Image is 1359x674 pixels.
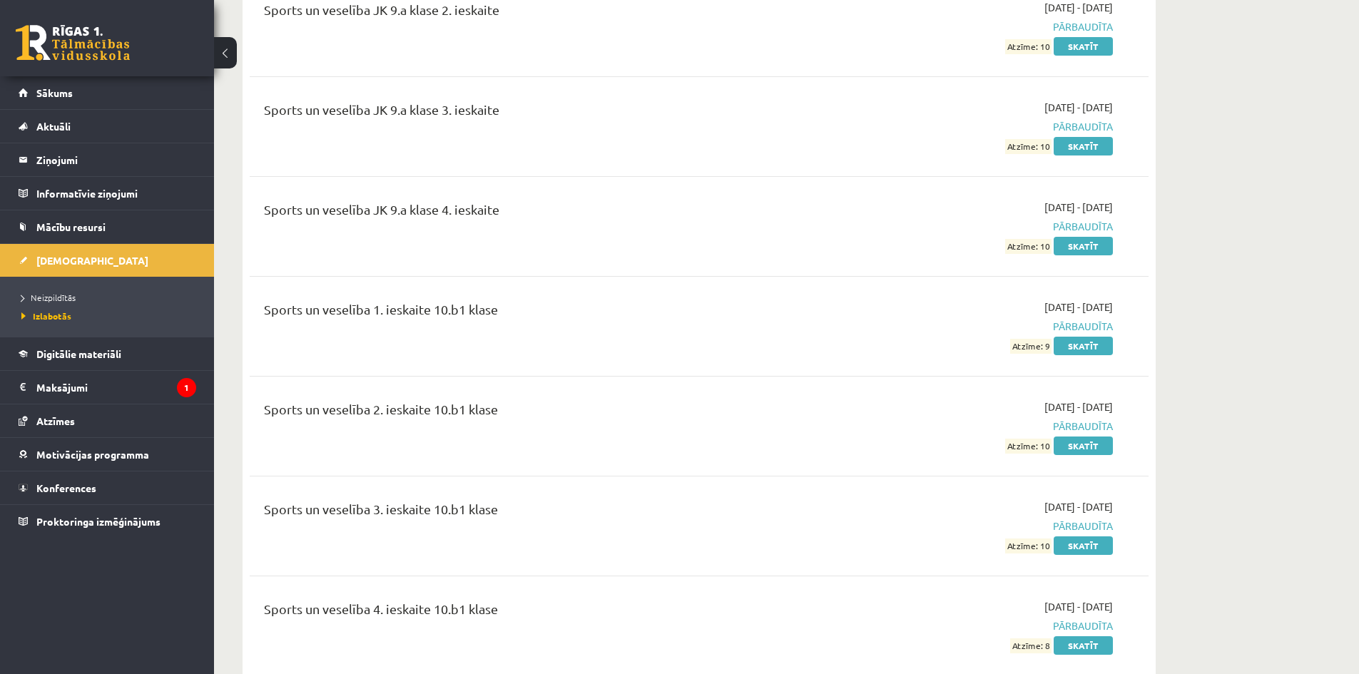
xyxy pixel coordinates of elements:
[844,19,1113,34] span: Pārbaudīta
[1054,636,1113,655] a: Skatīt
[1010,638,1052,653] span: Atzīme: 8
[1005,239,1052,254] span: Atzīme: 10
[36,86,73,99] span: Sākums
[36,254,148,267] span: [DEMOGRAPHIC_DATA]
[36,515,161,528] span: Proktoringa izmēģinājums
[177,378,196,397] i: 1
[21,310,71,322] span: Izlabotās
[36,120,71,133] span: Aktuāli
[1054,237,1113,255] a: Skatīt
[1005,538,1052,553] span: Atzīme: 10
[19,337,196,370] a: Digitālie materiāli
[19,76,196,109] a: Sākums
[1044,300,1113,315] span: [DATE] - [DATE]
[19,505,196,538] a: Proktoringa izmēģinājums
[21,310,200,322] a: Izlabotās
[36,177,196,210] legend: Informatīvie ziņojumi
[1044,100,1113,115] span: [DATE] - [DATE]
[1044,599,1113,614] span: [DATE] - [DATE]
[19,143,196,176] a: Ziņojumi
[264,100,823,126] div: Sports un veselība JK 9.a klase 3. ieskaite
[1054,337,1113,355] a: Skatīt
[1010,339,1052,354] span: Atzīme: 9
[844,119,1113,134] span: Pārbaudīta
[19,471,196,504] a: Konferences
[1005,139,1052,154] span: Atzīme: 10
[264,599,823,626] div: Sports un veselība 4. ieskaite 10.b1 klase
[1044,399,1113,414] span: [DATE] - [DATE]
[1054,436,1113,455] a: Skatīt
[1054,536,1113,555] a: Skatīt
[19,371,196,404] a: Maksājumi1
[19,404,196,437] a: Atzīmes
[19,110,196,143] a: Aktuāli
[36,414,75,427] span: Atzīmes
[1044,499,1113,514] span: [DATE] - [DATE]
[19,438,196,471] a: Motivācijas programma
[36,448,149,461] span: Motivācijas programma
[264,399,823,426] div: Sports un veselība 2. ieskaite 10.b1 klase
[36,347,121,360] span: Digitālie materiāli
[1005,39,1052,54] span: Atzīme: 10
[1054,137,1113,155] a: Skatīt
[264,499,823,526] div: Sports un veselība 3. ieskaite 10.b1 klase
[844,519,1113,533] span: Pārbaudīta
[1044,200,1113,215] span: [DATE] - [DATE]
[844,618,1113,633] span: Pārbaudīta
[16,25,130,61] a: Rīgas 1. Tālmācības vidusskola
[36,143,196,176] legend: Ziņojumi
[21,291,200,304] a: Neizpildītās
[844,419,1113,434] span: Pārbaudīta
[36,220,106,233] span: Mācību resursi
[1054,37,1113,56] a: Skatīt
[19,210,196,243] a: Mācību resursi
[19,177,196,210] a: Informatīvie ziņojumi
[19,244,196,277] a: [DEMOGRAPHIC_DATA]
[844,319,1113,334] span: Pārbaudīta
[264,200,823,226] div: Sports un veselība JK 9.a klase 4. ieskaite
[264,300,823,326] div: Sports un veselība 1. ieskaite 10.b1 klase
[1005,439,1052,454] span: Atzīme: 10
[21,292,76,303] span: Neizpildītās
[844,219,1113,234] span: Pārbaudīta
[36,371,196,404] legend: Maksājumi
[36,481,96,494] span: Konferences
